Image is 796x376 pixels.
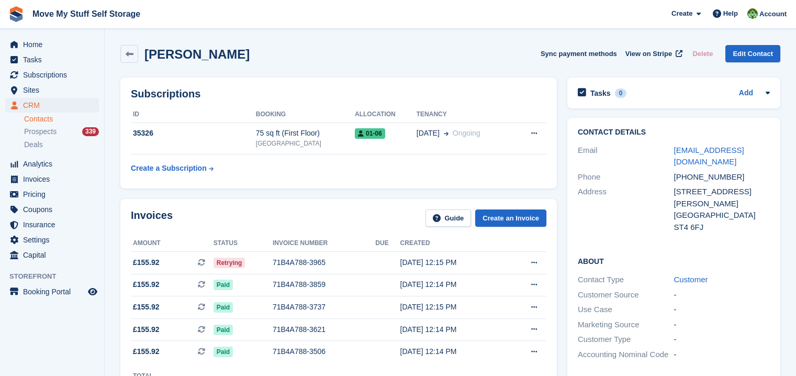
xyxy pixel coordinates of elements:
[133,346,160,357] span: £155.92
[23,157,86,171] span: Analytics
[355,106,417,123] th: Allocation
[578,349,674,361] div: Accounting Nominal Code
[674,319,770,331] div: -
[9,271,104,282] span: Storefront
[590,89,611,98] h2: Tasks
[578,256,770,266] h2: About
[5,217,99,232] a: menu
[674,186,770,209] div: [STREET_ADDRESS][PERSON_NAME]
[214,235,273,252] th: Status
[578,289,674,301] div: Customer Source
[759,9,787,19] span: Account
[23,68,86,82] span: Subscriptions
[273,279,375,290] div: 71B4A788-3859
[5,98,99,113] a: menu
[723,8,738,19] span: Help
[578,319,674,331] div: Marketing Source
[133,324,160,335] span: £155.92
[24,127,57,137] span: Prospects
[674,349,770,361] div: -
[23,233,86,247] span: Settings
[273,257,375,268] div: 71B4A788-3965
[5,68,99,82] a: menu
[400,279,506,290] div: [DATE] 12:14 PM
[688,45,717,62] button: Delete
[578,186,674,233] div: Address
[23,217,86,232] span: Insurance
[256,128,355,139] div: 75 sq ft (First Floor)
[400,235,506,252] th: Created
[674,304,770,316] div: -
[23,83,86,97] span: Sites
[5,172,99,186] a: menu
[273,346,375,357] div: 71B4A788-3506
[5,187,99,202] a: menu
[131,128,256,139] div: 35326
[5,233,99,247] a: menu
[131,209,173,227] h2: Invoices
[541,45,617,62] button: Sync payment methods
[256,106,355,123] th: Booking
[131,88,546,100] h2: Subscriptions
[23,98,86,113] span: CRM
[8,6,24,22] img: stora-icon-8386f47178a22dfd0bd8f6a31ec36ba5ce8667c1dd55bd0f319d3a0aa187defe.svg
[214,302,233,313] span: Paid
[144,47,250,61] h2: [PERSON_NAME]
[674,289,770,301] div: -
[131,235,214,252] th: Amount
[214,347,233,357] span: Paid
[24,139,99,150] a: Deals
[5,52,99,67] a: menu
[747,8,758,19] img: Joel Booth
[5,284,99,299] a: menu
[674,209,770,222] div: [GEOGRAPHIC_DATA]
[400,346,506,357] div: [DATE] 12:14 PM
[400,302,506,313] div: [DATE] 12:15 PM
[475,209,546,227] a: Create an Invoice
[24,126,99,137] a: Prospects 339
[5,83,99,97] a: menu
[674,334,770,346] div: -
[725,45,780,62] a: Edit Contact
[23,202,86,217] span: Coupons
[23,284,86,299] span: Booking Portal
[273,235,375,252] th: Invoice number
[453,129,480,137] span: Ongoing
[417,128,440,139] span: [DATE]
[256,139,355,148] div: [GEOGRAPHIC_DATA]
[671,8,692,19] span: Create
[5,37,99,52] a: menu
[355,128,385,139] span: 01-06
[621,45,685,62] a: View on Stripe
[273,302,375,313] div: 71B4A788-3737
[23,172,86,186] span: Invoices
[23,187,86,202] span: Pricing
[133,279,160,290] span: £155.92
[674,222,770,234] div: ST4 6FJ
[400,257,506,268] div: [DATE] 12:15 PM
[23,248,86,262] span: Capital
[578,171,674,183] div: Phone
[214,325,233,335] span: Paid
[214,258,245,268] span: Retrying
[23,52,86,67] span: Tasks
[214,280,233,290] span: Paid
[5,202,99,217] a: menu
[131,163,207,174] div: Create a Subscription
[417,106,513,123] th: Tenancy
[5,248,99,262] a: menu
[578,145,674,168] div: Email
[131,159,214,178] a: Create a Subscription
[615,89,627,98] div: 0
[674,275,708,284] a: Customer
[273,324,375,335] div: 71B4A788-3621
[82,127,99,136] div: 339
[5,157,99,171] a: menu
[578,334,674,346] div: Customer Type
[133,257,160,268] span: £155.92
[23,37,86,52] span: Home
[578,128,770,137] h2: Contact Details
[625,49,672,59] span: View on Stripe
[24,114,99,124] a: Contacts
[739,87,753,99] a: Add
